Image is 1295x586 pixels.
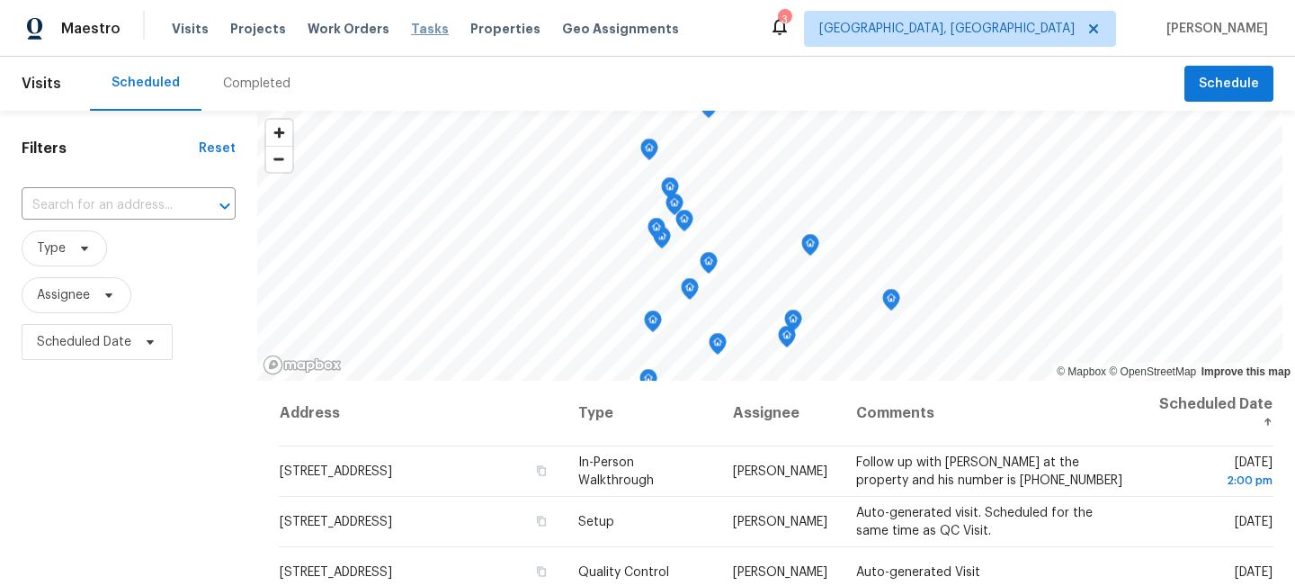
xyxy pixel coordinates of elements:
span: Schedule [1199,73,1259,95]
div: 2:00 pm [1155,472,1273,490]
span: In-Person Walkthrough [578,456,654,487]
span: Scheduled Date [37,333,131,351]
span: Type [37,239,66,257]
div: Map marker [644,311,662,338]
th: Type [564,381,719,446]
span: Quality Control [578,566,669,579]
span: Auto-generated visit. Scheduled for the same time as QC Visit. [856,507,1093,537]
span: [PERSON_NAME] [733,465,827,478]
th: Scheduled Date ↑ [1140,381,1273,446]
button: Zoom out [266,146,292,172]
span: [DATE] [1235,566,1273,579]
canvas: Map [257,111,1282,381]
span: [PERSON_NAME] [1159,20,1268,38]
div: Map marker [882,289,900,317]
span: [GEOGRAPHIC_DATA], [GEOGRAPHIC_DATA] [819,20,1075,38]
div: Scheduled [112,74,180,92]
div: Map marker [784,310,802,338]
a: Mapbox homepage [263,355,342,375]
div: Map marker [653,227,671,255]
input: Search for an address... [22,192,185,220]
div: Map marker [681,278,699,306]
div: Map marker [700,252,718,280]
span: [STREET_ADDRESS] [280,566,392,579]
span: [PERSON_NAME] [733,566,827,579]
span: [PERSON_NAME] [733,516,827,528]
span: Visits [172,20,209,38]
span: Tasks [411,23,449,35]
div: Map marker [665,194,683,221]
div: Map marker [640,139,658,167]
span: Follow up with [PERSON_NAME] at the property and his number is [PHONE_NUMBER] [856,456,1122,487]
div: 3 [778,11,790,29]
div: Map marker [801,234,819,262]
a: Mapbox [1057,365,1106,378]
span: Setup [578,516,614,528]
div: Map marker [709,333,727,361]
span: Projects [230,20,286,38]
div: Map marker [675,210,693,238]
span: Maestro [61,20,121,38]
th: Comments [842,381,1140,446]
span: Visits [22,64,61,104]
button: Copy Address [533,563,549,580]
span: Work Orders [308,20,389,38]
div: Map marker [639,369,657,397]
span: [DATE] [1155,456,1273,490]
button: Zoom in [266,120,292,146]
div: Map marker [647,218,665,246]
span: Properties [470,20,540,38]
button: Copy Address [533,463,549,479]
span: Auto-generated Visit [856,566,980,579]
span: [STREET_ADDRESS] [280,465,392,478]
th: Address [279,381,564,446]
span: [DATE] [1235,516,1273,528]
a: OpenStreetMap [1109,365,1196,378]
div: Map marker [778,326,796,354]
button: Schedule [1184,66,1273,103]
th: Assignee [719,381,842,446]
div: Completed [223,75,290,93]
span: Assignee [37,286,90,304]
span: [STREET_ADDRESS] [280,516,392,528]
span: Zoom out [266,147,292,172]
h1: Filters [22,140,199,158]
div: Map marker [661,177,679,205]
span: Geo Assignments [562,20,679,38]
a: Improve this map [1201,365,1291,378]
div: Reset [199,140,236,158]
button: Open [212,194,237,219]
button: Copy Address [533,513,549,529]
